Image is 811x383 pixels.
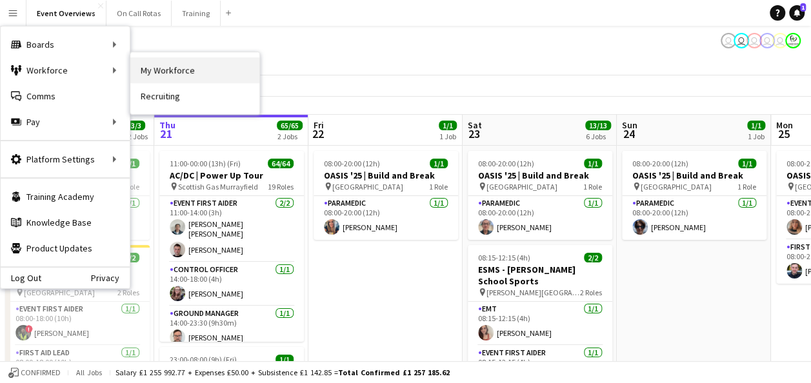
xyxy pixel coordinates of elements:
a: Recruiting [130,83,259,109]
app-card-role: Event First Aider2/211:00-14:00 (3h)[PERSON_NAME] [PERSON_NAME][PERSON_NAME] [159,196,304,262]
span: 1/1 [439,121,457,130]
h3: OASIS '25 | Build and Break [622,170,766,181]
span: 64/64 [268,159,294,168]
span: 1 Role [583,182,602,191]
span: 1/1 [430,159,448,168]
h3: OASIS '25 | Build and Break [314,170,458,181]
app-card-role: Paramedic1/108:00-20:00 (12h)[PERSON_NAME] [622,196,766,240]
app-card-role: Paramedic1/108:00-20:00 (12h)[PERSON_NAME] [468,196,612,240]
span: 21 [157,126,175,141]
span: 1/1 [747,121,765,130]
div: 1 Job [439,132,456,141]
span: Sat [468,119,482,131]
span: [GEOGRAPHIC_DATA] [486,182,557,191]
app-user-avatar: Jackie Tolland [721,33,736,48]
button: Training [172,1,221,26]
app-user-avatar: Operations Manager [785,33,801,48]
div: Salary £1 255 992.77 + Expenses £50.00 + Subsistence £1 142.85 = [115,368,450,377]
a: Comms [1,83,130,109]
span: [GEOGRAPHIC_DATA] [24,288,95,297]
div: Pay [1,109,130,135]
div: 6 Jobs [586,132,610,141]
a: Product Updates [1,235,130,261]
app-card-role: Paramedic1/108:00-20:00 (12h)[PERSON_NAME] [314,196,458,240]
span: Confirmed [21,368,61,377]
button: Confirmed [6,366,63,380]
div: 2 Jobs [277,132,302,141]
app-user-avatar: Operations Team [772,33,788,48]
span: Thu [159,119,175,131]
app-card-role: Event First Aider1/108:00-18:00 (10h)![PERSON_NAME] [5,302,150,346]
span: [PERSON_NAME][GEOGRAPHIC_DATA] [486,288,580,297]
app-job-card: 08:00-20:00 (12h)1/1OASIS '25 | Build and Break [GEOGRAPHIC_DATA]1 RoleParamedic1/108:00-20:00 (1... [314,151,458,240]
span: 2 Roles [580,288,602,297]
div: Workforce [1,57,130,83]
span: 3/3 [127,121,145,130]
span: Mon [776,119,793,131]
app-user-avatar: Operations Team [759,33,775,48]
span: Fri [314,119,324,131]
span: 08:00-20:00 (12h) [324,159,380,168]
a: Privacy [91,273,130,283]
app-job-card: 11:00-00:00 (13h) (Fri)64/64AC/DC | Power Up Tour Scottish Gas Murrayfield19 RolesEvent First Aid... [159,151,304,342]
span: 13/13 [585,121,611,130]
span: 2 Roles [117,288,139,297]
app-user-avatar: Operations Team [734,33,749,48]
span: [GEOGRAPHIC_DATA] [332,182,403,191]
span: 1 Role [429,182,448,191]
h3: OASIS '25 | Build and Break [468,170,612,181]
span: 19 Roles [268,182,294,191]
div: 1 Job [748,132,765,141]
span: 23:00-08:00 (9h) (Fri) [170,355,237,364]
span: 23 [466,126,482,141]
span: 24 [620,126,637,141]
div: 2 Jobs [128,132,148,141]
span: 1 [800,3,806,12]
div: Boards [1,32,130,57]
span: 08:00-20:00 (12h) [478,159,534,168]
app-card-role: Ground Manager1/114:00-23:30 (9h30m)[PERSON_NAME] [159,306,304,350]
app-card-role: EMT1/108:15-12:15 (4h)[PERSON_NAME] [468,302,612,346]
span: 11:00-00:00 (13h) (Fri) [170,159,241,168]
span: 1 Role [737,182,756,191]
span: 2/2 [584,253,602,262]
app-card-role: Control Officer1/114:00-18:00 (4h)[PERSON_NAME] [159,262,304,306]
span: 1/1 [738,159,756,168]
span: 1/1 [584,159,602,168]
span: Total Confirmed £1 257 185.62 [338,368,450,377]
a: My Workforce [130,57,259,83]
span: 08:15-12:15 (4h) [478,253,530,262]
span: 25 [774,126,793,141]
span: All jobs [74,368,105,377]
span: 22 [312,126,324,141]
span: ! [25,325,33,333]
span: 1/1 [275,355,294,364]
a: Log Out [1,273,41,283]
h3: ESMS - [PERSON_NAME] School Sports [468,264,612,287]
span: [GEOGRAPHIC_DATA] [641,182,712,191]
h3: AC/DC | Power Up Tour [159,170,304,181]
div: Platform Settings [1,146,130,172]
a: 1 [789,5,805,21]
a: Knowledge Base [1,210,130,235]
span: Sun [622,119,637,131]
app-job-card: 08:00-20:00 (12h)1/1OASIS '25 | Build and Break [GEOGRAPHIC_DATA]1 RoleParamedic1/108:00-20:00 (1... [622,151,766,240]
app-user-avatar: Operations Team [746,33,762,48]
span: Scottish Gas Murrayfield [178,182,258,191]
a: Training Academy [1,184,130,210]
button: Event Overviews [26,1,106,26]
button: On Call Rotas [106,1,172,26]
span: 08:00-20:00 (12h) [632,159,688,168]
span: 65/65 [277,121,303,130]
app-job-card: 08:00-20:00 (12h)1/1OASIS '25 | Build and Break [GEOGRAPHIC_DATA]1 RoleParamedic1/108:00-20:00 (1... [468,151,612,240]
